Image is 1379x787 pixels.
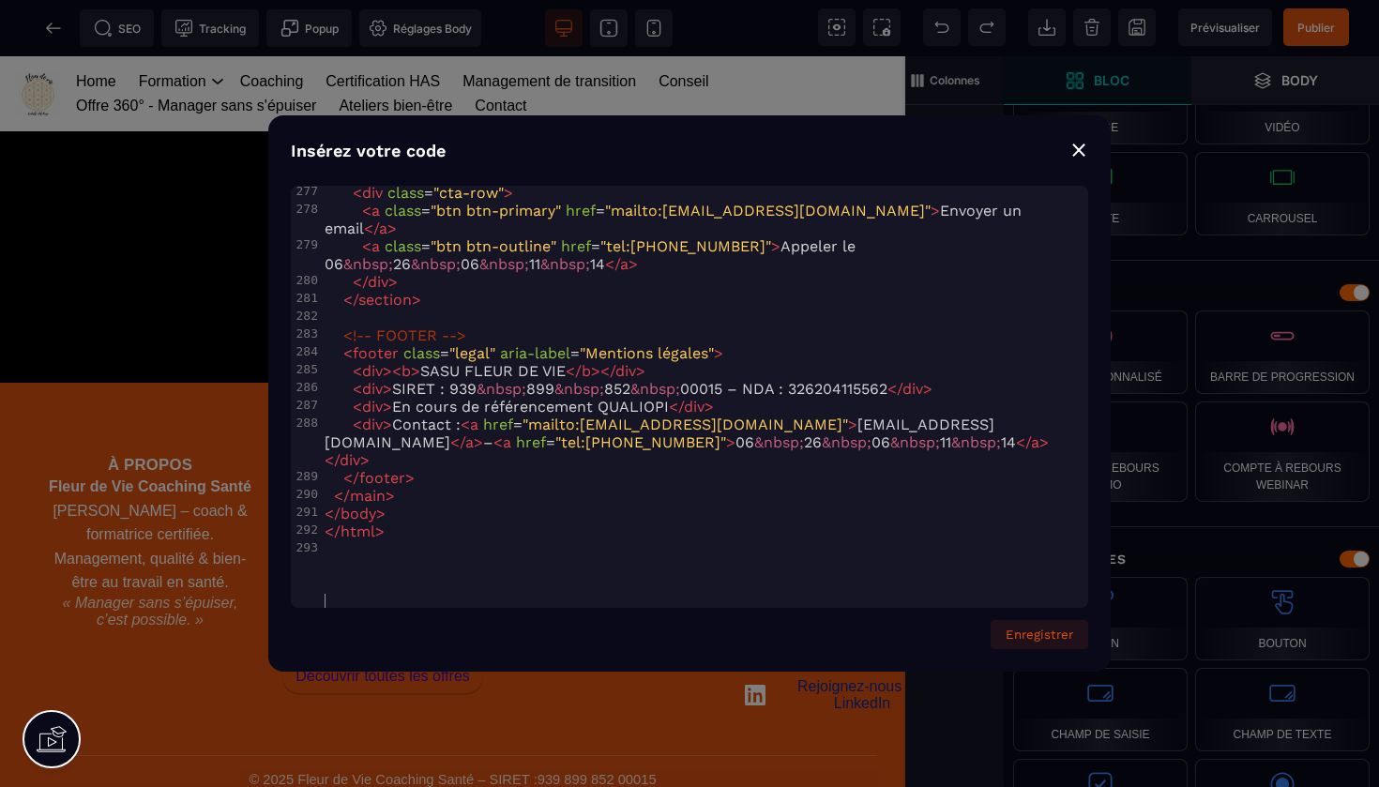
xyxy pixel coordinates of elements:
[291,309,321,323] div: 282
[745,400,951,418] h3: Contact
[362,184,383,202] span: div
[362,362,383,380] span: div
[291,202,321,216] div: 278
[1031,433,1039,451] span: a
[362,398,383,416] span: div
[291,398,321,412] div: 287
[745,622,951,656] a: Rejoignez-nous sur LinkedIn
[431,202,561,219] span: "btn btn-primary"
[291,362,321,376] div: 285
[887,380,902,398] span: </
[470,416,478,433] span: a
[462,13,636,38] a: Management de transition
[512,400,719,418] h3: Ressources
[291,291,321,305] div: 281
[808,526,908,554] a: 06 26 06 11 14
[282,602,483,637] a: Découvrir toutes les offres
[76,13,116,38] a: Home
[291,487,321,501] div: 290
[334,487,350,505] span: </
[343,469,359,487] span: </
[566,362,582,380] span: </
[379,219,387,237] span: a
[359,469,405,487] span: footer
[600,237,771,255] span: "tel:[PHONE_NUMBER]"
[291,380,321,394] div: 286
[714,344,723,362] span: >
[773,622,951,656] span: Rejoignez-nous sur LinkedIn
[335,441,476,474] em: Manager sans s’épuiser
[474,433,483,451] span: >
[503,433,511,451] span: a
[450,433,465,451] span: </
[754,433,804,451] span: &nbsp;
[684,398,705,416] span: div
[527,438,705,458] a: Blog – Inspirations & outils
[291,522,321,537] div: 292
[388,273,398,291] span: >
[337,103,568,119] span: Insérez ici votre code personnalisé
[340,451,360,469] span: div
[475,38,526,62] a: Contact
[931,202,940,219] span: >
[433,184,504,202] span: "cta-row"
[362,380,383,398] span: div
[353,380,362,398] span: <
[403,344,440,362] span: class
[745,421,951,553] address: 📍 [GEOGRAPHIC_DATA] 📧 ☎️
[291,469,321,483] div: 289
[465,433,474,451] span: a
[371,237,380,255] span: a
[291,505,321,519] div: 291
[28,699,877,775] div: Informations
[405,469,415,487] span: >
[477,380,526,398] span: &nbsp;
[371,202,380,219] span: a
[902,380,923,398] span: div
[325,184,513,202] span: =
[561,237,591,255] span: href
[341,522,375,540] span: html
[540,255,590,273] span: &nbsp;
[669,398,684,416] span: </
[412,291,421,309] span: >
[387,219,397,237] span: >
[402,362,411,380] span: b
[364,219,379,237] span: </
[325,380,932,398] span: SIRET : 939 899 852 00015 – NDA : 326204115562
[325,398,714,416] span: En cours de référencement QUALIOPI
[76,38,316,62] a: Offre 360° - Manager sans s'épuiser
[353,344,399,362] span: footer
[47,418,253,538] p: [PERSON_NAME] – coach & formatrice certifiée. Management, qualité & bien-être au travail en santé.
[291,237,321,251] div: 279
[605,202,931,219] span: "mailto:[EMAIL_ADDRESS][DOMAIN_NAME]"
[383,416,392,433] span: >
[848,416,857,433] span: >
[387,184,424,202] span: class
[325,202,1026,237] span: = = Envoyer un email
[325,522,341,540] span: </
[1069,136,1088,162] div: ⨯
[325,505,341,522] span: </
[325,362,645,380] span: SASU FLEUR DE VIE
[280,546,486,587] li: Conseil en management & qualité
[343,255,393,273] span: &nbsp;
[554,380,604,398] span: &nbsp;
[325,433,1049,469] span: ></
[383,398,392,416] span: >
[375,522,385,540] span: >
[1016,433,1031,451] span: </
[383,362,402,380] span: ><
[659,13,708,38] a: Conseil
[615,362,636,380] span: div
[362,416,383,433] span: div
[325,344,723,362] span: = =
[47,538,253,572] p: « Manager sans s’épuiser, c’est possible. »
[620,255,629,273] span: a
[726,433,735,451] span: >
[280,437,486,478] li: Programme 360° –
[358,291,412,309] span: section
[376,505,386,522] span: >
[291,416,321,430] div: 288
[636,362,645,380] span: >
